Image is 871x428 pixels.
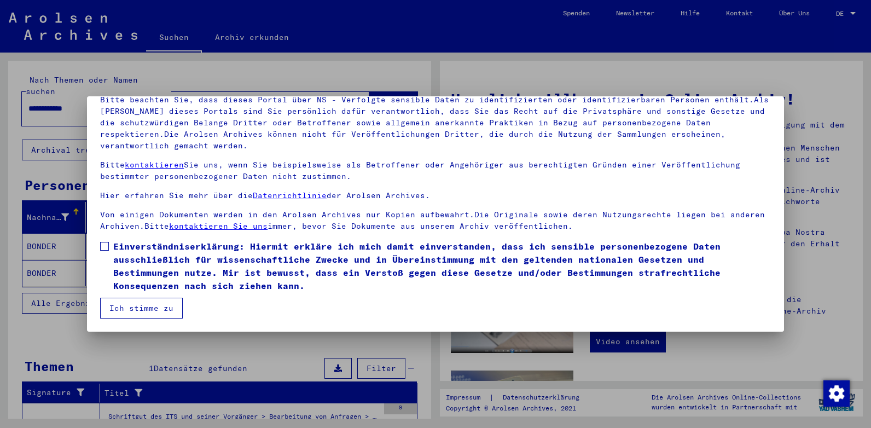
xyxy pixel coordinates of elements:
span: Einverständniserklärung: Hiermit erkläre ich mich damit einverstanden, dass ich sensible personen... [113,240,771,292]
p: Bitte beachten Sie, dass dieses Portal über NS - Verfolgte sensible Daten zu identifizierten oder... [100,94,771,152]
div: Zustimmung ändern [823,380,849,406]
a: Datenrichtlinie [253,190,327,200]
a: kontaktieren Sie uns [169,221,268,231]
p: Hier erfahren Sie mehr über die der Arolsen Archives. [100,190,771,201]
p: Bitte Sie uns, wenn Sie beispielsweise als Betroffener oder Angehöriger aus berechtigten Gründen ... [100,159,771,182]
img: Zustimmung ändern [823,380,850,407]
p: Von einigen Dokumenten werden in den Arolsen Archives nur Kopien aufbewahrt.Die Originale sowie d... [100,209,771,232]
button: Ich stimme zu [100,298,183,319]
a: kontaktieren [125,160,184,170]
